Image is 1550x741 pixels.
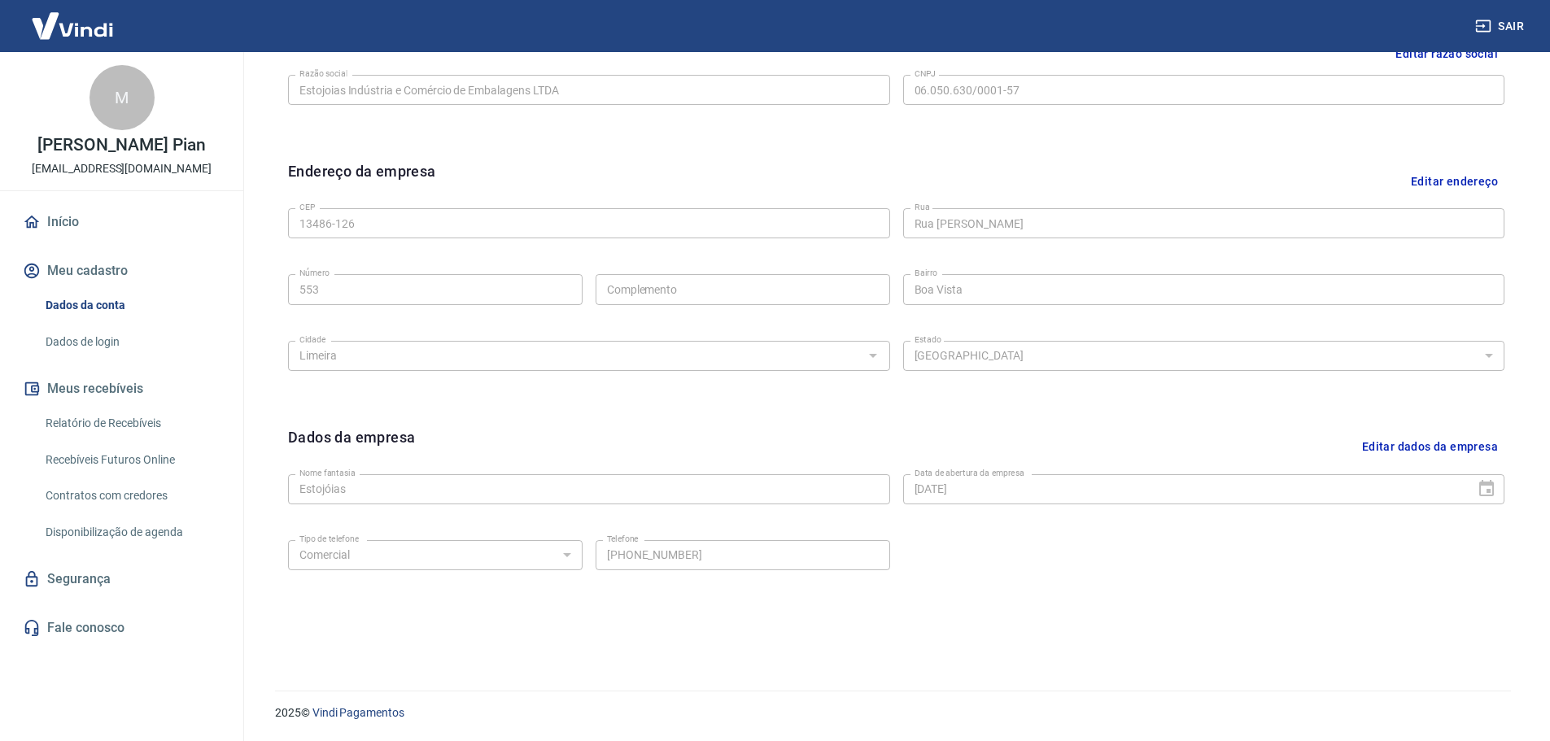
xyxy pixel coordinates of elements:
a: Contratos com credores [39,479,224,512]
a: Dados da conta [39,289,224,322]
p: [EMAIL_ADDRESS][DOMAIN_NAME] [32,160,212,177]
a: Relatório de Recebíveis [39,407,224,440]
button: Editar dados da empresa [1356,426,1504,468]
button: Editar endereço [1404,160,1504,202]
a: Disponibilização de agenda [39,516,224,549]
button: Meu cadastro [20,253,224,289]
p: [PERSON_NAME] Pian [37,137,205,154]
button: Sair [1472,11,1530,41]
a: Início [20,204,224,240]
label: Razão social [299,68,347,80]
h6: Endereço da empresa [288,160,436,202]
label: Telefone [607,533,639,545]
a: Vindi Pagamentos [312,706,404,719]
label: Data de abertura da empresa [915,467,1024,479]
label: CNPJ [915,68,936,80]
label: Estado [915,333,941,346]
label: CEP [299,201,315,213]
input: DD/MM/YYYY [903,474,1465,504]
img: Vindi [20,1,125,50]
h6: Dados da empresa [288,426,415,468]
a: Dados de login [39,325,224,359]
label: Cidade [299,333,325,346]
a: Fale conosco [20,610,224,646]
input: Digite aqui algumas palavras para buscar a cidade [293,346,858,366]
label: Bairro [915,267,937,279]
button: Editar razão social [1389,39,1504,69]
a: Recebíveis Futuros Online [39,443,224,477]
p: 2025 © [275,704,1511,721]
label: Rua [915,201,930,213]
label: Tipo de telefone [299,533,359,545]
div: M [90,65,155,130]
a: Segurança [20,561,224,597]
button: Meus recebíveis [20,371,224,407]
label: Número [299,267,330,279]
label: Nome fantasia [299,467,356,479]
